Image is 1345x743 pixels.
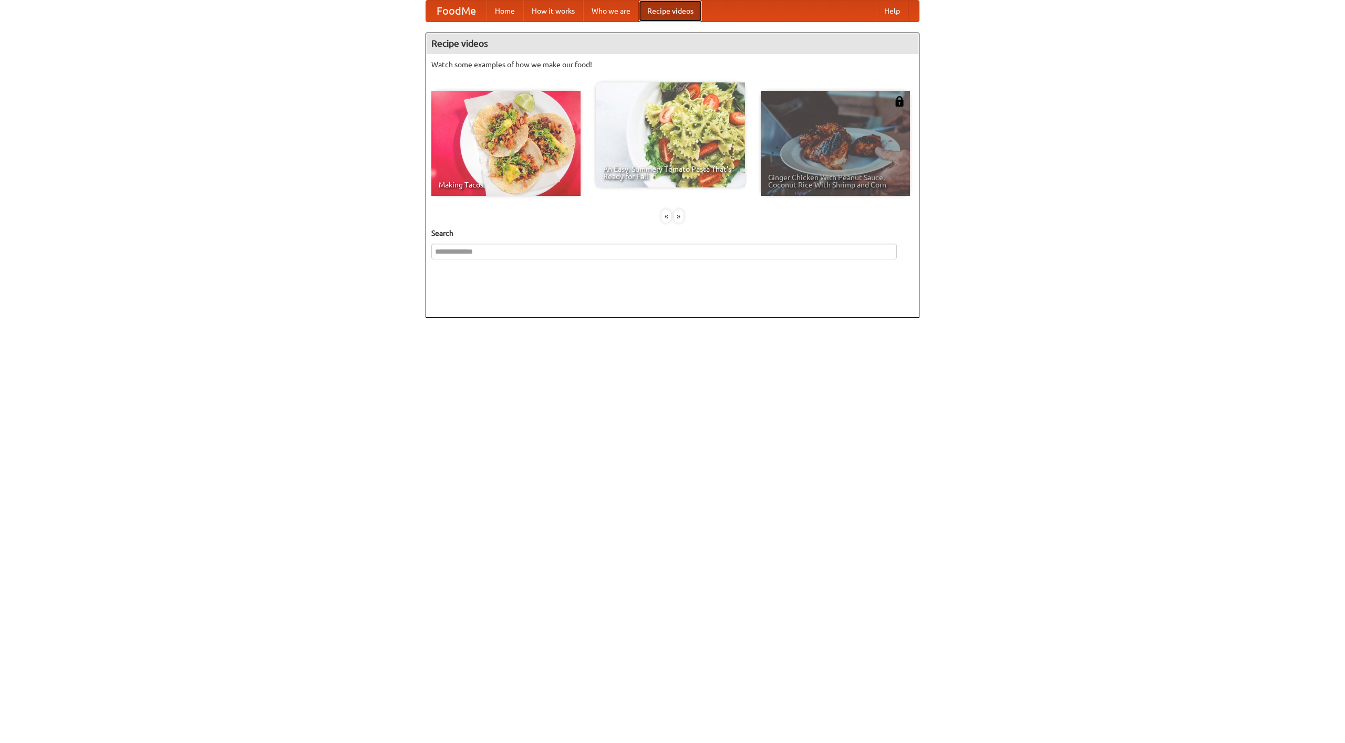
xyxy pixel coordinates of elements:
div: » [674,210,684,223]
h4: Recipe videos [426,33,919,54]
span: Making Tacos [439,181,573,189]
a: Help [876,1,908,22]
a: Recipe videos [639,1,702,22]
a: FoodMe [426,1,487,22]
h5: Search [431,228,914,238]
a: Home [487,1,523,22]
p: Watch some examples of how we make our food! [431,59,914,70]
a: Making Tacos [431,91,581,196]
img: 483408.png [894,96,905,107]
span: An Easy, Summery Tomato Pasta That's Ready for Fall [603,165,738,180]
a: How it works [523,1,583,22]
div: « [661,210,671,223]
a: Who we are [583,1,639,22]
a: An Easy, Summery Tomato Pasta That's Ready for Fall [596,82,745,187]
